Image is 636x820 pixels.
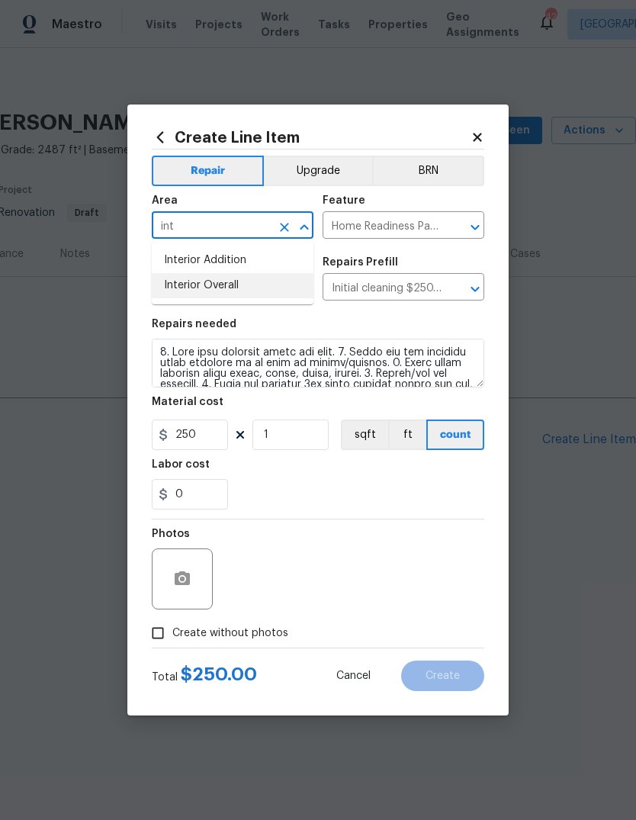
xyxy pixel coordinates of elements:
[401,661,484,691] button: Create
[152,156,264,186] button: Repair
[426,420,484,450] button: count
[341,420,388,450] button: sqft
[152,397,223,407] h5: Material cost
[264,156,373,186] button: Upgrade
[426,670,460,682] span: Create
[172,625,288,642] span: Create without photos
[323,257,398,268] h5: Repairs Prefill
[464,217,486,238] button: Open
[464,278,486,300] button: Open
[388,420,426,450] button: ft
[372,156,484,186] button: BRN
[323,195,365,206] h5: Feature
[152,319,236,330] h5: Repairs needed
[152,529,190,539] h5: Photos
[274,217,295,238] button: Clear
[152,129,471,146] h2: Create Line Item
[152,459,210,470] h5: Labor cost
[152,248,313,273] li: Interior Addition
[336,670,371,682] span: Cancel
[152,195,178,206] h5: Area
[152,667,257,685] div: Total
[294,217,315,238] button: Close
[312,661,395,691] button: Cancel
[181,665,257,683] span: $ 250.00
[152,339,484,387] textarea: 8. Lore ipsu dolorsit ametc adi elit. 7. Seddo eiu tem incididu utlab etdolore ma al enim ad mini...
[152,273,313,298] li: Interior Overall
